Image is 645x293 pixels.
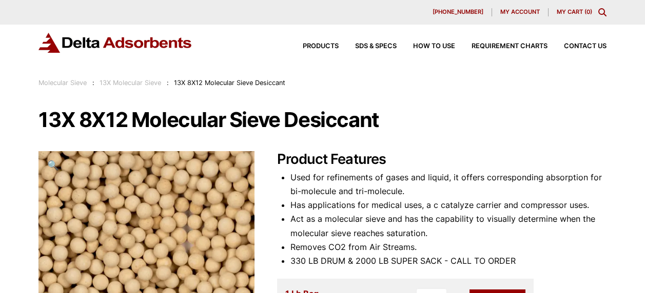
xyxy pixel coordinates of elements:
[472,43,548,50] span: Requirement Charts
[303,43,339,50] span: Products
[564,43,607,50] span: Contact Us
[413,43,455,50] span: How to Use
[47,159,59,171] span: 🔍
[455,43,548,50] a: Requirement Charts
[290,198,606,212] li: Has applications for medical uses, a c catalyze carrier and compressor uses.
[100,79,161,87] a: 13X Molecular Sieve
[38,79,87,87] a: Molecular Sieve
[557,8,592,15] a: My Cart (0)
[286,43,339,50] a: Products
[167,79,169,87] span: :
[598,8,607,16] div: Toggle Modal Content
[492,8,549,16] a: My account
[397,43,455,50] a: How to Use
[290,171,606,198] li: Used for refinements of gases and liquid, it offers corresponding absorption for bi-molecule and ...
[38,33,192,53] img: Delta Adsorbents
[38,151,67,179] a: View full-screen image gallery
[433,9,483,15] span: [PHONE_NUMBER]
[92,79,94,87] span: :
[290,240,606,254] li: Removes CO2 from Air Streams.
[355,43,397,50] span: SDS & SPECS
[339,43,397,50] a: SDS & SPECS
[290,254,606,268] li: 330 LB DRUM & 2000 LB SUPER SACK - CALL TO ORDER
[500,9,540,15] span: My account
[587,8,590,15] span: 0
[277,151,607,168] h2: Product Features
[290,212,606,240] li: Act as a molecular sieve and has the capability to visually determine when the molecular sieve re...
[38,109,606,131] h1: 13X 8X12 Molecular Sieve Desiccant
[424,8,492,16] a: [PHONE_NUMBER]
[174,79,285,87] span: 13X 8X12 Molecular Sieve Desiccant
[548,43,607,50] a: Contact Us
